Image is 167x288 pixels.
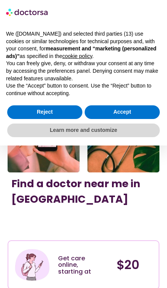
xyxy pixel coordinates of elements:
[58,255,100,275] div: Get care online, starting at
[11,214,156,224] iframe: Customer reviews powered by Trustpilot
[6,60,161,82] p: You can freely give, deny, or withdraw your consent at any time by accessing the preferences pane...
[85,105,160,119] button: Accept
[62,53,92,59] a: cookie policy
[11,176,156,207] h1: Find a doctor near me in [GEOGRAPHIC_DATA]
[6,45,156,59] strong: measurement and “marketing (personalized ads)”
[6,30,161,60] p: We ([DOMAIN_NAME]) and selected third parties (13) use cookies or similar technologies for techni...
[117,256,138,274] h4: $20
[6,6,49,18] img: logo
[7,105,82,119] button: Reject
[7,124,160,137] button: Learn more and customize
[6,82,161,97] p: Use the “Accept” button to consent. Use the “Reject” button to continue without accepting.
[11,224,156,233] iframe: Customer reviews powered by Trustpilot
[14,247,50,283] img: Illustration depicting a young woman in a casual outfit, engaged with her smartphone. She has a p...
